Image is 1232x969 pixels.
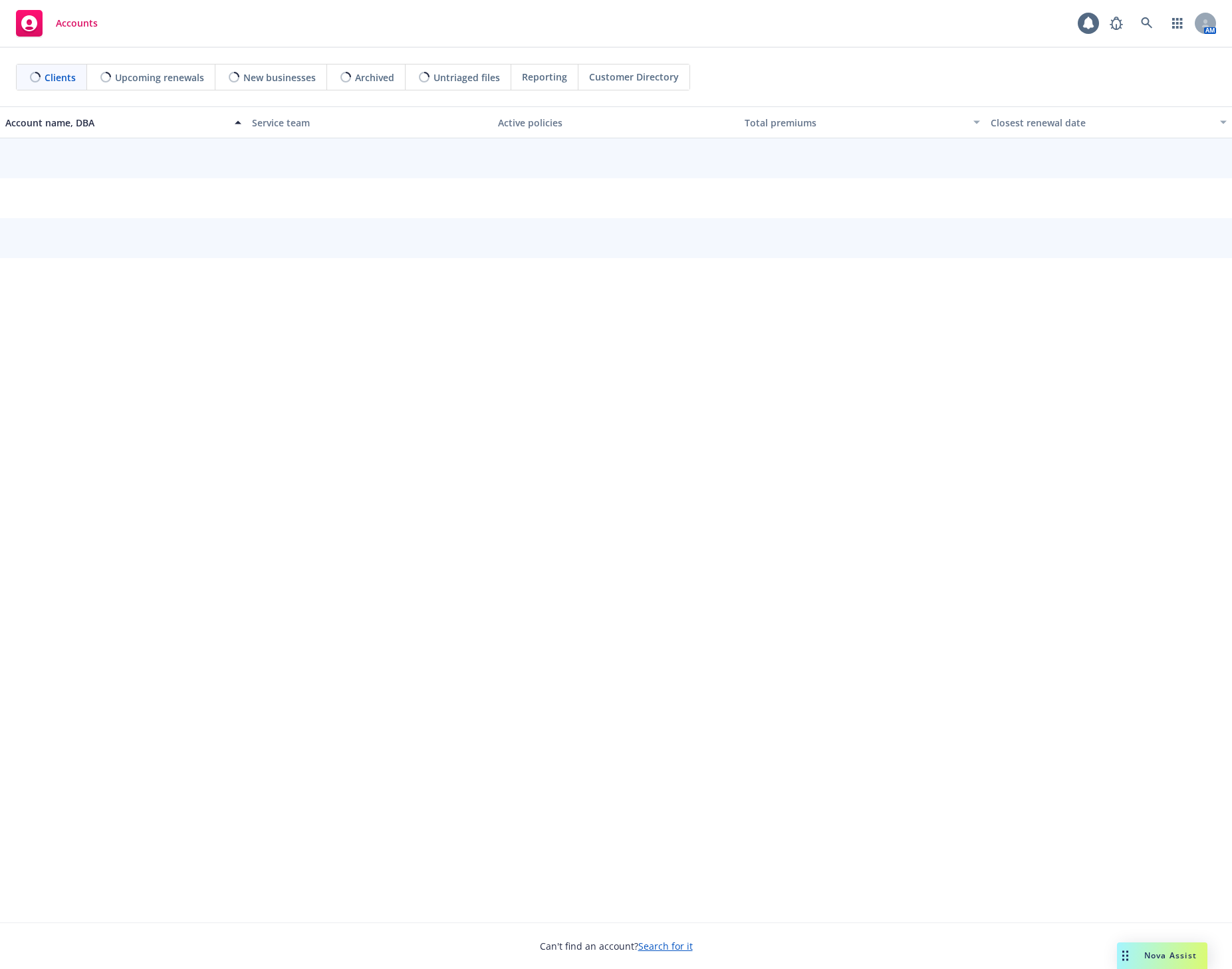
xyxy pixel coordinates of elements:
[522,70,567,84] span: Reporting
[991,116,1212,130] div: Closest renewal date
[5,116,227,130] div: Account name, DBA
[1134,10,1160,37] a: Search
[985,106,1232,138] button: Closest renewal date
[498,116,734,130] div: Active policies
[1164,10,1191,37] a: Switch app
[433,70,500,84] span: Untriaged files
[11,5,103,42] a: Accounts
[589,70,679,84] span: Customer Directory
[1117,942,1207,969] button: Nova Assist
[115,70,204,84] span: Upcoming renewals
[1103,10,1130,37] a: Report a Bug
[745,116,966,130] div: Total premiums
[243,70,316,84] span: New businesses
[247,106,493,138] button: Service team
[493,106,739,138] button: Active policies
[252,116,488,130] div: Service team
[355,70,394,84] span: Archived
[45,70,76,84] span: Clients
[638,940,693,952] a: Search for it
[540,939,693,953] span: Can't find an account?
[739,106,986,138] button: Total premiums
[1117,942,1134,969] div: Drag to move
[56,18,98,29] span: Accounts
[1144,950,1197,961] span: Nova Assist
